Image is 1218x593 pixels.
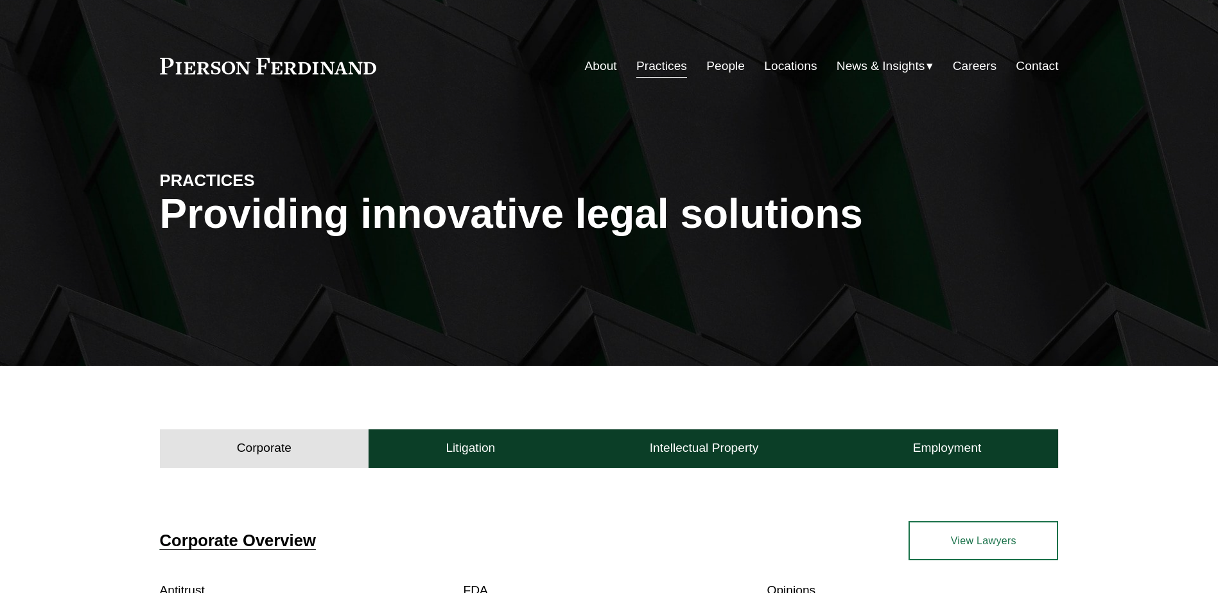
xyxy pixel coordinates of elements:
h4: Employment [913,440,982,456]
h4: Litigation [446,440,495,456]
h1: Providing innovative legal solutions [160,191,1059,237]
a: folder dropdown [837,54,934,78]
a: About [585,54,617,78]
h4: PRACTICES [160,170,385,191]
a: People [706,54,745,78]
a: Corporate Overview [160,531,316,549]
a: Practices [636,54,687,78]
a: Contact [1016,54,1058,78]
a: View Lawyers [909,521,1058,560]
h4: Corporate [237,440,291,456]
span: News & Insights [837,55,925,78]
h4: Intellectual Property [650,440,759,456]
a: Locations [764,54,817,78]
a: Careers [953,54,996,78]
